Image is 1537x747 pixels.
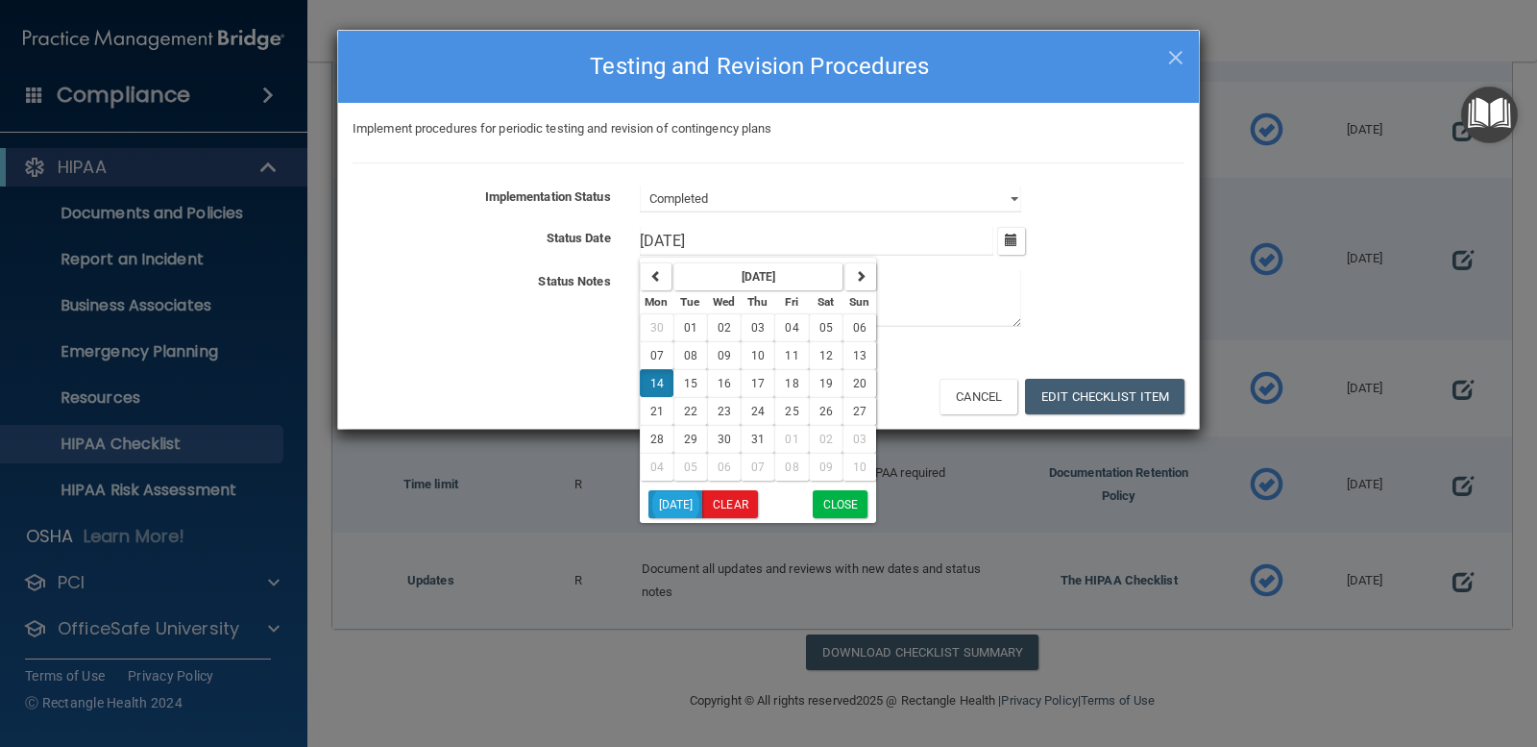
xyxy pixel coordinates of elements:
b: Implementation Status [485,189,611,204]
span: 19 [819,377,833,390]
button: Edit Checklist Item [1025,379,1184,414]
button: Clear [702,490,758,518]
span: 23 [718,405,731,418]
button: 04 [640,453,673,481]
span: 02 [718,321,731,335]
span: 10 [751,349,765,362]
span: 25 [785,405,798,418]
button: 01 [673,313,707,341]
button: 09 [809,453,842,481]
span: 22 [684,405,697,418]
button: 17 [741,369,774,397]
button: 03 [842,425,876,453]
button: Cancel [939,379,1017,414]
span: 03 [751,321,765,335]
button: 18 [774,369,808,397]
b: Status Date [547,231,611,245]
span: 07 [650,349,664,362]
span: 14 [650,377,664,390]
button: 12 [809,341,842,369]
button: 07 [741,453,774,481]
span: 29 [684,433,697,446]
button: 06 [842,313,876,341]
span: 31 [751,433,765,446]
span: 03 [853,433,866,446]
span: 01 [785,433,798,446]
button: Open Resource Center [1461,87,1518,143]
button: 05 [809,313,842,341]
button: 15 [673,369,707,397]
button: 09 [707,341,741,369]
button: 13 [842,341,876,369]
span: 02 [819,433,833,446]
button: 24 [741,397,774,425]
button: 08 [774,453,808,481]
span: 30 [718,433,731,446]
span: 30 [650,321,664,335]
strong: [DATE] [742,270,776,284]
button: 02 [809,425,842,453]
button: 26 [809,397,842,425]
span: 06 [718,461,731,474]
span: 24 [751,405,765,418]
span: 06 [853,321,866,335]
button: [DATE] [648,490,703,518]
button: 01 [774,425,808,453]
button: 28 [640,425,673,453]
span: 17 [751,377,765,390]
button: 02 [707,313,741,341]
span: 04 [785,321,798,335]
button: 10 [842,453,876,481]
h4: Testing and Revision Procedures [353,45,1184,87]
span: 18 [785,377,798,390]
button: 29 [673,425,707,453]
small: Sunday [849,295,869,309]
button: 25 [774,397,808,425]
span: 05 [819,321,833,335]
span: 01 [684,321,697,335]
button: Close [813,490,868,518]
span: 04 [650,461,664,474]
small: Wednesday [713,295,735,309]
span: 21 [650,405,664,418]
span: 08 [785,461,798,474]
small: Saturday [817,295,834,309]
button: 04 [774,313,808,341]
span: 16 [718,377,731,390]
span: 08 [684,349,697,362]
span: 27 [853,405,866,418]
button: 11 [774,341,808,369]
button: 31 [741,425,774,453]
button: 14 [640,369,673,397]
button: 08 [673,341,707,369]
button: 30 [640,313,673,341]
span: 26 [819,405,833,418]
button: 16 [707,369,741,397]
button: 21 [640,397,673,425]
button: 03 [741,313,774,341]
small: Thursday [747,295,768,309]
button: 06 [707,453,741,481]
span: × [1167,36,1184,74]
span: 15 [684,377,697,390]
button: 30 [707,425,741,453]
button: 07 [640,341,673,369]
span: 12 [819,349,833,362]
span: 10 [853,461,866,474]
button: 19 [809,369,842,397]
span: 05 [684,461,697,474]
span: 13 [853,349,866,362]
small: Monday [645,295,668,309]
span: 07 [751,461,765,474]
span: 11 [785,349,798,362]
small: Friday [785,295,798,309]
div: Implement procedures for periodic testing and revision of contingency plans [338,117,1199,140]
button: 27 [842,397,876,425]
button: 05 [673,453,707,481]
button: 10 [741,341,774,369]
button: 23 [707,397,741,425]
button: 22 [673,397,707,425]
small: Tuesday [680,295,699,309]
span: 09 [819,461,833,474]
button: 20 [842,369,876,397]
